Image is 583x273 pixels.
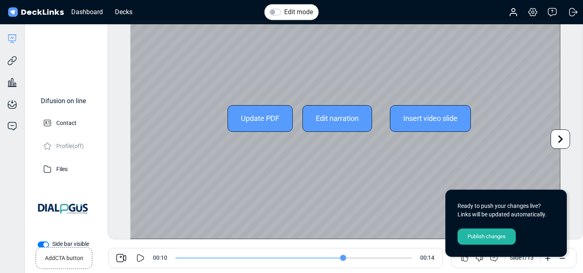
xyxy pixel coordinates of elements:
[52,240,89,248] label: Side bar visible
[457,202,555,219] div: Ready to push your changes live? Links will be updated automatically.
[56,140,84,150] p: Profile (off)
[45,251,83,262] small: Add CTA button
[111,7,136,17] div: Decks
[510,254,534,262] div: Slide 1 / 13
[302,105,372,132] div: Edit narration
[6,6,65,18] img: DeckLinks
[153,254,167,262] span: 00:10
[56,117,77,127] p: Contact
[67,7,107,17] div: Dashboard
[228,105,293,132] div: Update PDF
[420,254,434,262] span: 00:14
[284,7,313,17] label: Edit mode
[56,163,68,174] p: Files
[41,96,86,106] div: Difusion on line
[457,229,516,245] div: Publish changes
[35,180,92,237] img: Company Banner
[390,105,471,132] div: Insert video slide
